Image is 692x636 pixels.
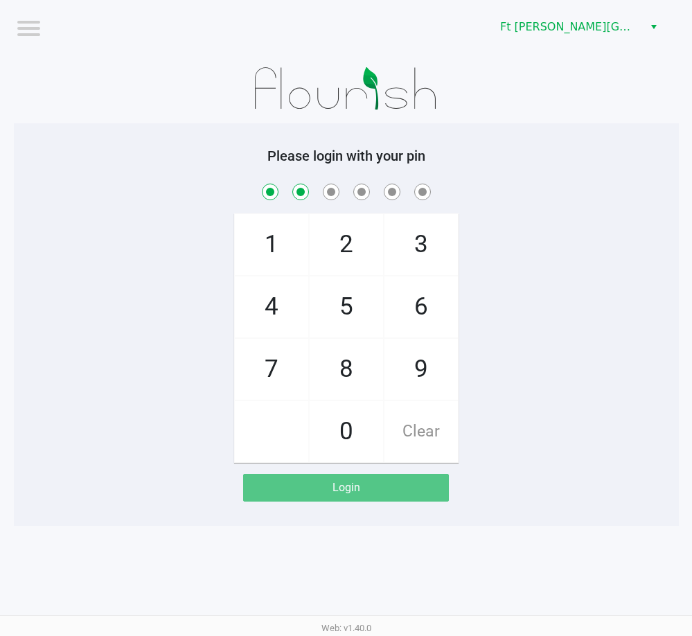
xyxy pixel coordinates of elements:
span: 3 [384,214,458,275]
span: 2 [310,214,383,275]
span: 5 [310,276,383,337]
span: 4 [235,276,308,337]
h5: Please login with your pin [24,148,668,164]
span: 0 [310,401,383,462]
span: 9 [384,339,458,400]
button: Select [644,15,664,39]
span: 7 [235,339,308,400]
span: Clear [384,401,458,462]
span: 1 [235,214,308,275]
span: Web: v1.40.0 [321,623,371,633]
span: Ft [PERSON_NAME][GEOGRAPHIC_DATA] [500,19,635,35]
span: 6 [384,276,458,337]
span: 8 [310,339,383,400]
